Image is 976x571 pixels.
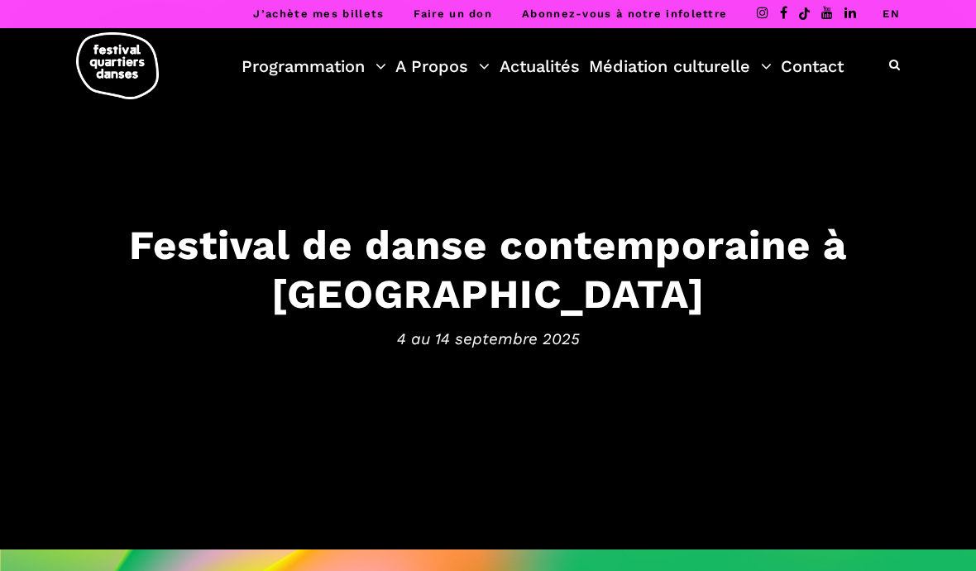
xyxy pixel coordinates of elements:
[17,221,959,319] h3: Festival de danse contemporaine à [GEOGRAPHIC_DATA]
[522,7,727,20] a: Abonnez-vous à notre infolettre
[883,7,900,20] a: EN
[242,52,386,80] a: Programmation
[253,7,384,20] a: J’achète mes billets
[500,52,580,80] a: Actualités
[395,52,490,80] a: A Propos
[76,32,159,99] img: logo-fqd-med
[781,52,844,80] a: Contact
[589,52,772,80] a: Médiation culturelle
[414,7,492,20] a: Faire un don
[17,327,959,352] span: 4 au 14 septembre 2025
